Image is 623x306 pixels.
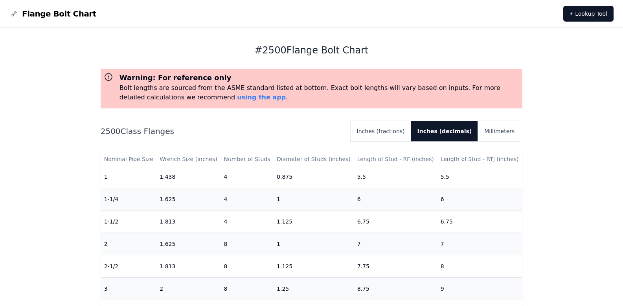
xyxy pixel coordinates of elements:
[437,188,522,210] td: 6
[437,277,522,300] td: 9
[101,188,157,210] td: 1-1/4
[437,255,522,277] td: 8
[274,148,354,170] th: Diameter of Studs (inches)
[156,188,221,210] td: 1.625
[478,121,521,141] button: Millimeters
[9,9,19,18] img: Flange Bolt Chart Logo
[101,277,157,300] td: 3
[274,233,354,255] td: 1
[437,148,522,170] th: Length of Stud - RTJ (inches)
[156,165,221,188] td: 1.438
[563,6,614,22] a: ⚡ Lookup Tool
[274,277,354,300] td: 1.25
[101,44,523,57] h1: # 2500 Flange Bolt Chart
[221,233,274,255] td: 8
[22,8,96,19] span: Flange Bolt Chart
[9,8,96,19] a: Flange Bolt Chart LogoFlange Bolt Chart
[156,277,221,300] td: 2
[221,277,274,300] td: 8
[354,165,437,188] td: 5.5
[274,188,354,210] td: 1
[156,255,221,277] td: 1.813
[221,210,274,233] td: 4
[411,121,478,141] button: Inches (decimals)
[274,165,354,188] td: 0.875
[354,255,437,277] td: 7.75
[354,148,437,170] th: Length of Stud - RF (inches)
[156,233,221,255] td: 1.625
[354,277,437,300] td: 8.75
[101,255,157,277] td: 2-1/2
[101,210,157,233] td: 1-1/2
[101,233,157,255] td: 2
[354,188,437,210] td: 6
[221,148,274,170] th: Number of Studs
[237,93,286,101] a: using the app
[221,165,274,188] td: 4
[274,210,354,233] td: 1.125
[274,255,354,277] td: 1.125
[119,72,520,83] h3: Warning: For reference only
[354,233,437,255] td: 7
[354,210,437,233] td: 6.75
[156,148,221,170] th: Wrench Size (inches)
[351,121,411,141] button: Inches (fractions)
[437,165,522,188] td: 5.5
[437,210,522,233] td: 6.75
[101,126,344,137] h2: 2500 Class Flanges
[156,210,221,233] td: 1.813
[119,83,520,102] p: Bolt lengths are sourced from the ASME standard listed at bottom. Exact bolt lengths will vary ba...
[101,165,157,188] td: 1
[221,188,274,210] td: 4
[437,233,522,255] td: 7
[221,255,274,277] td: 8
[101,148,157,170] th: Nominal Pipe Size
